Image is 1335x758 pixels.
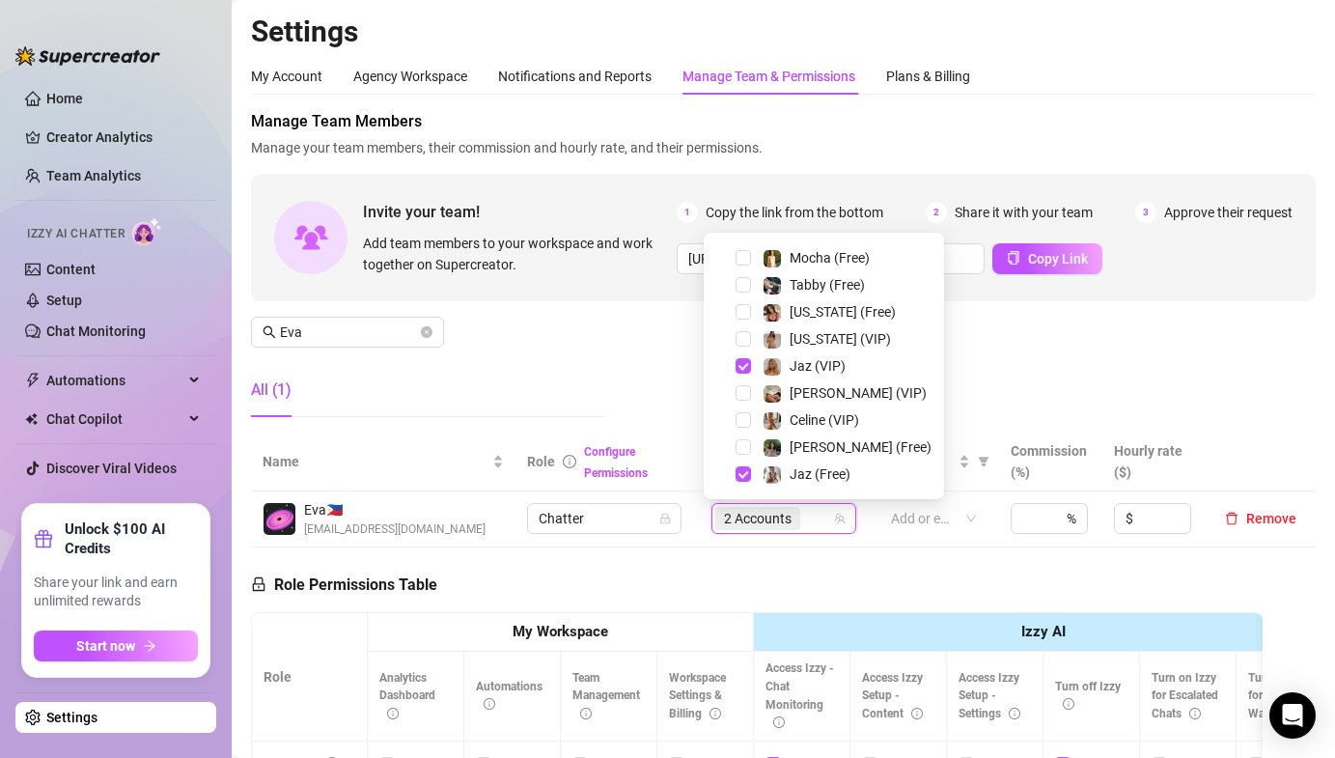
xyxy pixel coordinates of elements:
span: Turn on Izzy for Escalated Chats [1152,671,1218,721]
span: Role [527,454,555,469]
span: team [834,513,846,524]
h2: Settings [251,14,1316,50]
div: Plans & Billing [886,66,970,87]
img: Eva [264,503,295,535]
h5: Role Permissions Table [251,574,437,597]
span: Select tree node [736,385,751,401]
img: Mocha (Free) [764,250,781,267]
span: info-circle [911,708,923,719]
span: filter [974,447,993,476]
span: info-circle [1063,698,1074,710]
img: logo-BBDzfeDw.svg [15,46,160,66]
span: Automations [476,680,542,712]
a: Team Analytics [46,168,141,183]
strong: My Workspace [513,623,608,640]
button: Start nowarrow-right [34,631,198,661]
span: info-circle [773,716,785,728]
input: Search members [280,322,417,343]
img: Georgia (VIP) [764,331,781,349]
span: Select tree node [736,412,751,428]
div: My Account [251,66,322,87]
span: info-circle [484,698,495,710]
span: 2 [926,202,947,223]
span: Copy the link from the bottom [706,202,883,223]
span: Access Izzy - Chat Monitoring [765,661,834,730]
span: Approve their request [1164,202,1293,223]
span: Tabby (Free) [790,277,865,293]
span: arrow-right [143,639,156,653]
span: Chatter [539,504,670,533]
a: Chat Monitoring [46,323,146,339]
span: lock [659,513,671,524]
span: Access Izzy Setup - Content [862,671,923,721]
span: info-circle [1189,708,1201,719]
strong: Unlock $100 AI Credits [65,519,198,558]
a: Discover Viral Videos [46,461,177,476]
strong: Izzy AI [1021,623,1066,640]
span: Select tree node [736,466,751,482]
span: Mocha (Free) [790,250,870,266]
th: Role [252,613,368,742]
img: Georgia (Free) [764,304,781,322]
span: Turn on Izzy for Time Wasters [1248,671,1313,721]
button: close-circle [421,326,432,338]
img: Chloe (VIP) [764,385,781,403]
span: lock [251,576,266,592]
span: Select tree node [736,358,751,374]
span: Access Izzy Setup - Settings [959,671,1020,721]
span: Chat Copilot [46,404,183,435]
span: Jaz (VIP) [790,358,846,374]
button: Remove [1217,507,1304,530]
span: [PERSON_NAME] (Free) [790,439,932,455]
span: [EMAIL_ADDRESS][DOMAIN_NAME] [304,520,486,539]
div: Agency Workspace [353,66,467,87]
span: Manage Team Members [251,110,1316,133]
button: Copy Link [992,243,1102,274]
span: info-circle [563,455,576,468]
span: info-circle [1009,708,1020,719]
span: Select tree node [736,277,751,293]
div: All (1) [251,379,292,402]
span: Team Management [572,671,640,721]
img: Jaz (Free) [764,466,781,484]
span: thunderbolt [25,373,41,388]
a: Setup [46,293,82,308]
span: 3 [1135,202,1156,223]
span: delete [1225,512,1238,525]
span: gift [34,529,53,548]
span: info-circle [387,708,399,719]
img: Chat Copilot [25,412,38,426]
span: Start now [76,638,135,654]
span: Name [263,451,488,472]
span: search [263,325,276,339]
span: Select tree node [736,250,751,266]
span: 1 [677,202,698,223]
span: 2 Accounts [724,508,792,529]
span: Share your link and earn unlimited rewards [34,574,198,611]
span: info-circle [580,708,592,719]
span: Workspace Settings & Billing [669,671,726,721]
span: Celine (VIP) [790,412,859,428]
a: Settings [46,710,97,725]
img: AI Chatter [132,217,162,245]
div: Manage Team & Permissions [682,66,855,87]
span: [PERSON_NAME] (VIP) [790,385,927,401]
span: Jaz (Free) [790,466,850,482]
span: 2 Accounts [715,507,800,530]
a: Configure Permissions [584,445,648,480]
span: info-circle [709,708,721,719]
img: Tabby (Free) [764,277,781,295]
a: Creator Analytics [46,122,201,153]
img: Celine (VIP) [764,412,781,430]
th: Hourly rate ($) [1102,433,1206,491]
span: [US_STATE] (VIP) [790,331,891,347]
span: Share it with your team [955,202,1093,223]
span: Manage your team members, their commission and hourly rate, and their permissions. [251,137,1316,158]
span: Add team members to your workspace and work together on Supercreator. [363,233,669,275]
span: filter [978,456,989,467]
span: Eva 🇵🇭 [304,499,486,520]
span: Analytics Dashboard [379,671,435,721]
span: [US_STATE] (Free) [790,304,896,320]
span: Invite your team! [363,200,677,224]
span: Select tree node [736,304,751,320]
